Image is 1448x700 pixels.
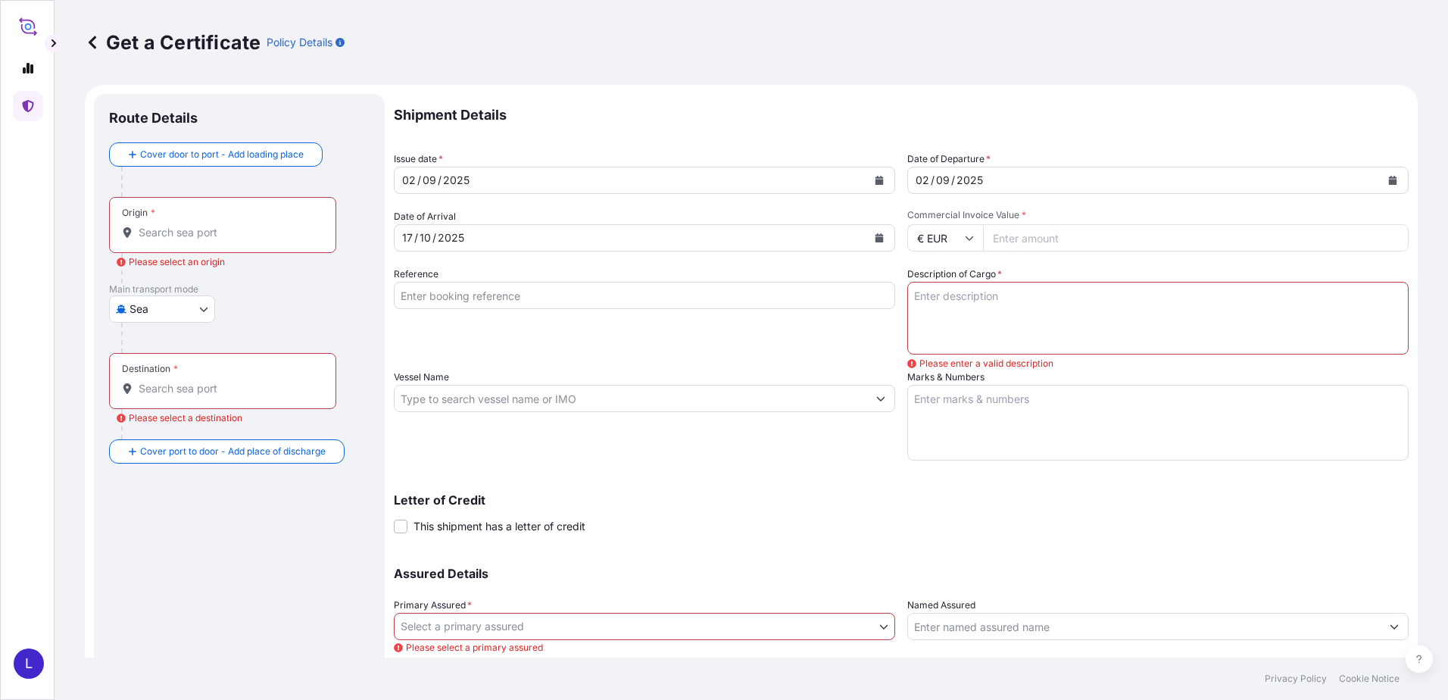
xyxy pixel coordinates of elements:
[951,171,955,189] div: /
[867,385,894,412] button: Show suggestions
[907,370,985,385] label: Marks & Numbers
[394,267,438,282] label: Reference
[109,109,198,127] p: Route Details
[413,519,585,534] span: This shipment has a letter of credit
[914,171,931,189] div: day,
[139,225,317,240] input: Origin
[139,381,317,396] input: Destination
[130,302,148,317] span: Sea
[418,229,432,247] div: month,
[907,267,1002,282] label: Description of Cargo
[394,152,443,167] span: Issue date
[983,224,1409,252] input: Enter amount
[935,171,951,189] div: month,
[1265,673,1327,685] a: Privacy Policy
[140,147,304,162] span: Cover door to port - Add loading place
[394,640,895,655] span: Please select a primary assured
[421,171,438,189] div: month,
[109,439,345,464] button: Cover port to door - Add place of discharge
[117,255,225,270] div: Please select an origin
[417,171,421,189] div: /
[401,229,414,247] div: day,
[907,356,1053,371] span: Please enter a valid description
[394,567,1409,580] p: Assured Details
[122,207,155,219] div: Origin
[442,171,471,189] div: year,
[394,94,1409,136] p: Shipment Details
[867,226,891,250] button: Calendar
[122,363,178,375] div: Destination
[394,209,456,224] span: Date of Arrival
[908,613,1381,640] input: Assured Name
[25,656,33,671] span: L
[907,209,1409,221] span: Commercial Invoice Value
[867,168,891,192] button: Calendar
[394,598,472,613] span: Primary Assured
[395,385,867,412] input: Type to search vessel name or IMO
[1381,168,1405,192] button: Calendar
[85,30,261,55] p: Get a Certificate
[401,619,524,634] span: Select a primary assured
[267,35,332,50] p: Policy Details
[438,171,442,189] div: /
[907,598,975,613] label: Named Assured
[907,152,991,167] span: Date of Departure
[1339,673,1400,685] a: Cookie Notice
[140,444,326,459] span: Cover port to door - Add place of discharge
[109,142,323,167] button: Cover door to port - Add loading place
[401,171,417,189] div: day,
[955,171,985,189] div: year,
[109,295,215,323] button: Select transport
[394,613,895,640] button: Select a primary assured
[394,282,895,309] input: Enter booking reference
[109,283,370,295] p: Main transport mode
[394,494,1409,506] p: Letter of Credit
[432,229,436,247] div: /
[394,370,449,385] label: Vessel Name
[436,229,466,247] div: year,
[117,411,242,426] div: Please select a destination
[931,171,935,189] div: /
[1381,613,1408,640] button: Show suggestions
[414,229,418,247] div: /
